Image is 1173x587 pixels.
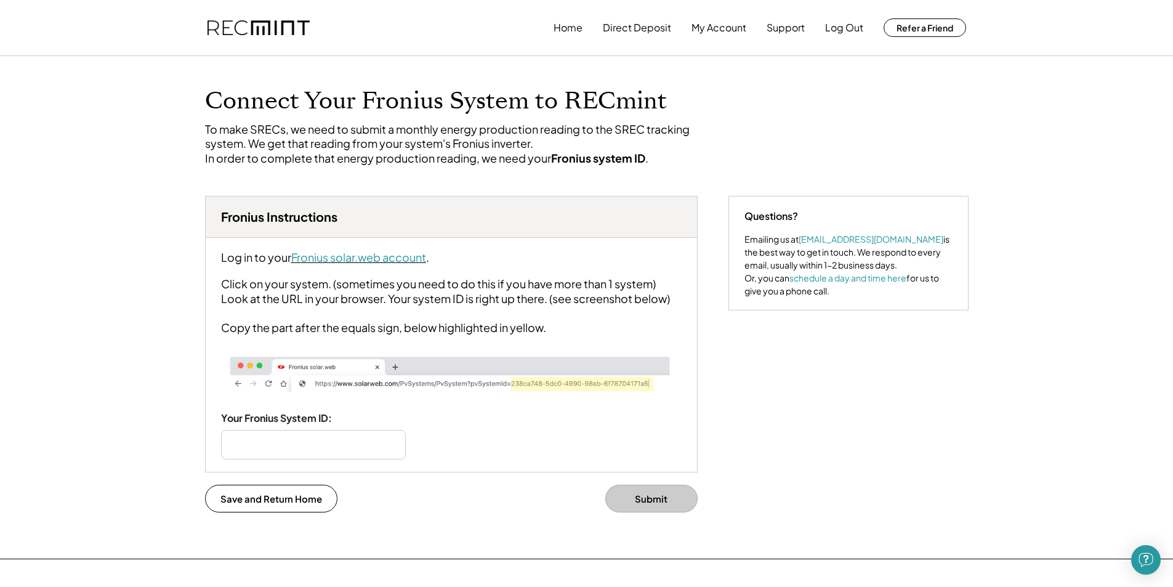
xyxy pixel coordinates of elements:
[205,122,710,165] div: To make SRECs, we need to submit a monthly energy production reading to the SREC tracking system....
[744,233,953,298] div: Emailing us at is the best way to get in touch. We respond to every email, usually within 1-2 bus...
[789,272,906,283] a: schedule a day and time here
[1131,545,1161,575] div: Open Intercom Messenger
[221,209,337,225] h3: Fronius Instructions
[205,87,710,116] h1: Connect Your Fronius System to RECmint
[221,412,344,425] div: Your Fronius System ID:
[744,209,798,224] div: Questions?
[208,20,310,36] img: recmint-logotype%403x.png
[825,15,863,40] button: Log Out
[554,15,582,40] button: Home
[691,15,746,40] button: My Account
[605,485,698,512] button: Submit
[603,15,671,40] button: Direct Deposit
[551,151,645,165] strong: Fronius system ID
[221,347,682,400] img: Screen%2BShot%2B2022-05-13%2Bat%2B15.02.45.png
[767,15,805,40] button: Support
[291,250,426,264] a: Fronius solar.web account
[205,485,337,512] button: Save and Return Home
[221,277,670,334] div: Click on your system. (sometimes you need to do this if you have more than 1 system) Look at the ...
[799,233,943,245] a: [EMAIL_ADDRESS][DOMAIN_NAME]
[221,250,429,264] div: Log in to your .
[884,18,966,37] button: Refer a Friend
